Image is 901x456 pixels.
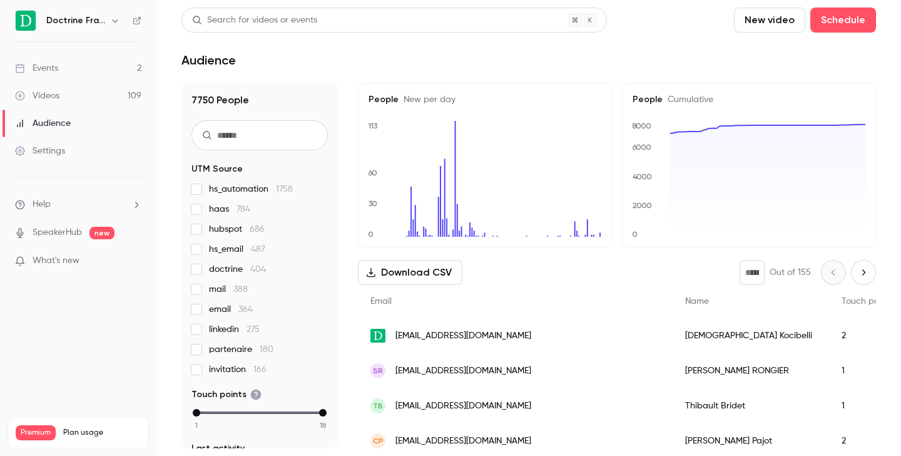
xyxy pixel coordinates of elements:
h5: People [369,93,601,106]
button: Download CSV [358,260,462,285]
text: 30 [369,199,377,208]
span: [EMAIL_ADDRESS][DOMAIN_NAME] [395,329,531,343]
span: 404 [250,265,266,274]
span: Touch points [191,388,262,401]
li: help-dropdown-opener [15,198,141,211]
span: New per day [399,95,456,104]
span: new [89,227,115,239]
text: 113 [368,122,378,130]
span: 180 [260,345,273,354]
span: 1758 [276,185,293,194]
h5: People [633,93,865,106]
text: 0 [632,230,638,239]
div: min [193,409,200,417]
span: 784 [237,205,250,214]
span: TB [373,400,383,412]
span: [EMAIL_ADDRESS][DOMAIN_NAME] [395,400,531,413]
span: 388 [233,285,248,294]
text: 4000 [633,172,652,181]
text: 60 [368,168,377,177]
span: hs_automation [209,183,293,195]
text: 6000 [632,143,651,152]
p: Out of 155 [770,266,811,279]
span: partenaire [209,343,273,356]
div: [DEMOGRAPHIC_DATA] Kocibelli [673,318,829,353]
text: 2000 [633,201,652,210]
h1: Audience [181,53,236,68]
img: doctrine.fr [370,329,385,343]
span: 18 [320,420,326,431]
span: Name [685,297,709,306]
span: Plan usage [63,428,141,438]
button: New video [734,8,805,33]
text: 0 [368,230,374,239]
div: Audience [15,117,71,130]
span: email [209,303,253,316]
span: 364 [238,305,253,314]
span: 1 [195,420,198,431]
span: Cumulative [663,95,713,104]
span: mail [209,283,248,296]
span: UTM Source [191,163,243,175]
span: hubspot [209,223,265,236]
a: SpeakerHub [33,226,82,239]
span: Last activity [191,442,245,455]
span: 487 [251,245,265,254]
div: [PERSON_NAME] RONGIER [673,353,829,388]
span: What's new [33,254,79,267]
span: SR [373,365,383,376]
span: [EMAIL_ADDRESS][DOMAIN_NAME] [395,435,531,448]
span: [EMAIL_ADDRESS][DOMAIN_NAME] [395,365,531,378]
span: 166 [253,365,267,374]
h1: 7750 People [191,93,328,108]
button: Schedule [810,8,876,33]
h6: Doctrine France [46,14,105,27]
span: Help [33,198,51,211]
text: 8000 [632,122,651,130]
img: Doctrine France [16,11,36,31]
button: Next page [851,260,876,285]
span: linkedin [209,323,260,336]
span: Premium [16,425,56,440]
span: hs_email [209,243,265,256]
span: CP [373,435,384,447]
span: haas [209,203,250,215]
div: max [319,409,327,417]
span: Email [370,297,392,306]
iframe: Noticeable Trigger [126,256,141,267]
div: Search for videos or events [192,14,317,27]
div: Videos [15,90,59,102]
span: 275 [247,325,260,334]
div: Settings [15,145,65,157]
span: 686 [250,225,265,234]
span: invitation [209,363,267,376]
div: Events [15,62,58,75]
span: Touch points [842,297,893,306]
div: Thibault Bridet [673,388,829,423]
span: doctrine [209,263,266,276]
